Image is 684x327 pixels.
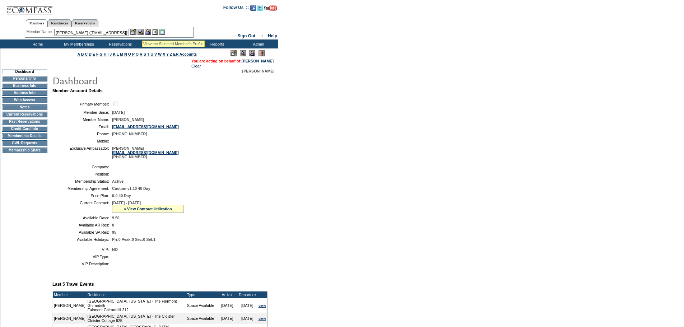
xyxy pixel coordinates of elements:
[259,50,265,56] img: Log Concern/Member Elevation
[259,316,266,321] a: view
[71,19,98,27] a: Reservations
[87,298,186,313] td: [GEOGRAPHIC_DATA], [US_STATE] - The Fairmont Ghirardelli Fairmont Ghirardelli 212
[138,29,144,35] img: View
[217,313,237,324] td: [DATE]
[112,132,147,136] span: [PHONE_NUMBER]
[55,247,109,252] td: VIP:
[2,148,47,153] td: Membership Share
[249,50,255,56] img: Impersonate
[112,230,116,234] span: 95
[53,298,87,313] td: [PERSON_NAME]
[87,291,186,298] td: Residence
[112,125,179,129] a: [EMAIL_ADDRESS][DOMAIN_NAME]
[2,104,47,110] td: Notes
[250,7,256,11] a: Become our fan on Facebook
[217,291,237,298] td: Arrival
[264,5,277,11] img: Subscribe to our YouTube Channel
[186,291,217,298] td: Type
[150,52,153,56] a: U
[104,52,107,56] a: H
[237,33,255,38] a: Sign Out
[242,69,274,73] span: [PERSON_NAME]
[112,110,125,115] span: [DATE]
[2,126,47,132] td: Credit Card Info
[96,52,99,56] a: F
[132,52,135,56] a: P
[217,298,237,313] td: [DATE]
[89,52,92,56] a: D
[57,39,99,48] td: My Memberships
[196,39,237,48] td: Reports
[47,19,71,27] a: Residences
[2,83,47,89] td: Business Info
[128,52,131,56] a: O
[112,179,124,183] span: Active
[55,186,109,191] td: Membership Agreement:
[55,216,109,220] td: Available Days:
[55,223,109,227] td: Available AR Res:
[191,64,201,68] a: Clear
[2,97,47,103] td: Web Access
[87,313,186,324] td: [GEOGRAPHIC_DATA], [US_STATE] - The Cloister Cloister Cottage 925
[136,52,139,56] a: Q
[145,29,151,35] img: Impersonate
[250,5,256,11] img: Become our fan on Facebook
[117,52,119,56] a: L
[242,59,274,63] a: [PERSON_NAME]
[53,291,87,298] td: Member
[81,52,84,56] a: B
[144,52,146,56] a: S
[55,110,109,115] td: Member Since:
[2,112,47,117] td: Current Reservations
[55,139,109,143] td: Mobile:
[140,52,143,56] a: R
[2,76,47,81] td: Personal Info
[264,7,277,11] a: Subscribe to our YouTube Channel
[55,125,109,129] td: Email:
[163,52,165,56] a: X
[99,52,102,56] a: G
[237,313,257,324] td: [DATE]
[55,262,109,266] td: VIP Description:
[85,52,88,56] a: C
[52,88,103,93] b: Member Account Details
[112,237,155,242] span: Pri:0 Peak:0 Sec:0 Sel:1
[93,52,95,56] a: E
[237,298,257,313] td: [DATE]
[2,133,47,139] td: Membership Details
[55,193,109,198] td: Price Plan:
[112,216,120,220] span: 9.50
[170,52,172,56] a: Z
[55,201,109,213] td: Current Contract:
[124,52,127,56] a: N
[166,52,169,56] a: Y
[154,52,157,56] a: V
[268,33,277,38] a: Help
[158,52,162,56] a: W
[55,254,109,259] td: VIP Type:
[112,193,131,198] span: 0-0 40 Day
[55,230,109,234] td: Available SA Res:
[2,90,47,96] td: Address Info
[26,19,48,27] a: Members
[113,52,116,56] a: K
[130,29,136,35] img: b_edit.gif
[231,50,237,56] img: Edit Mode
[112,186,150,191] span: Custom v1.10 40 Day
[112,146,179,159] span: [PERSON_NAME] [PHONE_NUMBER]
[55,117,109,122] td: Member Name:
[143,42,204,46] div: View the Selected Member's Profile
[240,50,246,56] img: View Mode
[2,119,47,125] td: Past Reservations
[112,117,144,122] span: [PERSON_NAME]
[223,4,249,13] td: Follow Us ::
[191,59,274,63] span: You are acting on behalf of:
[55,146,109,159] td: Exclusive Ambassador:
[53,313,87,324] td: [PERSON_NAME]
[52,282,94,287] b: Last 5 Travel Events
[237,291,257,298] td: Departure
[112,223,114,227] span: 0
[112,201,141,205] span: [DATE] - [DATE]
[55,179,109,183] td: Membership Status:
[120,52,123,56] a: M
